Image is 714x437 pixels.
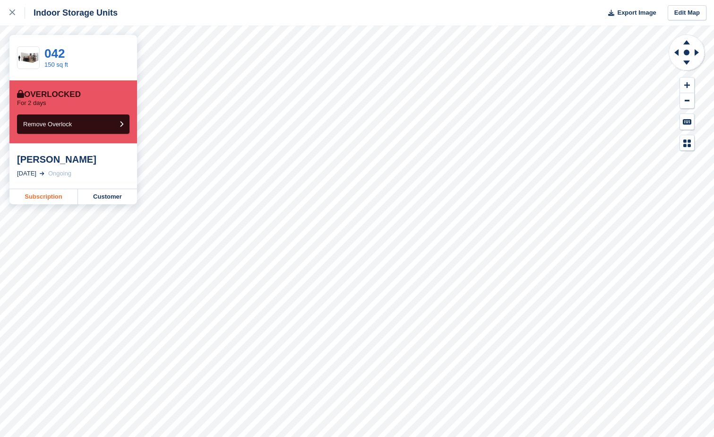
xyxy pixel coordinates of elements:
div: [DATE] [17,169,36,178]
a: Subscription [9,189,78,204]
a: Customer [78,189,137,204]
p: For 2 days [17,99,46,107]
span: Export Image [617,8,656,17]
a: Edit Map [668,5,706,21]
button: Zoom In [680,78,694,93]
a: 150 sq ft [44,61,68,68]
button: Export Image [602,5,656,21]
img: 150-sqft-unit.jpg [17,50,39,66]
button: Remove Overlock [17,114,129,134]
img: arrow-right-light-icn-cde0832a797a2874e46488d9cf13f60e5c3a73dbe684e267c42b8395dfbc2abf.svg [40,172,44,175]
button: Map Legend [680,135,694,151]
div: Ongoing [48,169,71,178]
button: Zoom Out [680,93,694,109]
div: Indoor Storage Units [25,7,118,18]
div: [PERSON_NAME] [17,154,129,165]
button: Keyboard Shortcuts [680,114,694,130]
div: Overlocked [17,90,81,99]
a: 042 [44,46,65,61]
span: Remove Overlock [23,121,72,128]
